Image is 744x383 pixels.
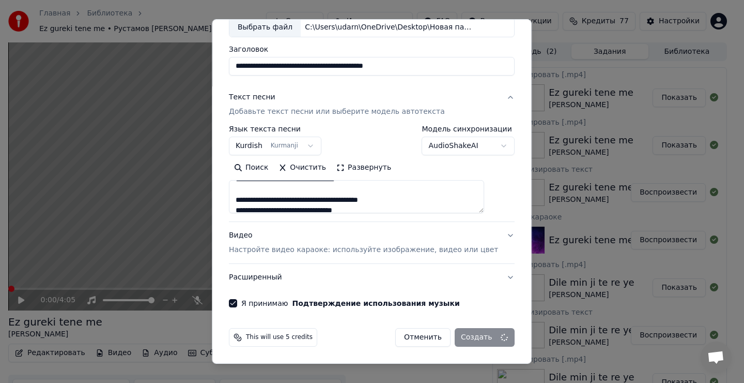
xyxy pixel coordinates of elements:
[229,222,515,263] button: ВидеоНастройте видео караоке: используйте изображение, видео или цвет
[395,328,451,347] button: Отменить
[241,300,460,307] label: Я принимаю
[229,84,515,125] button: Текст песниДобавьте текст песни или выберите модель автотекста
[229,92,275,102] div: Текст песни
[229,125,515,222] div: Текст песниДобавьте текст песни или выберите модель автотекста
[229,264,515,291] button: Расширенный
[229,125,321,132] label: Язык текста песни
[229,107,445,117] p: Добавьте текст песни или выберите модель автотекста
[246,333,313,342] span: This will use 5 credits
[229,159,273,176] button: Поиск
[229,18,301,37] div: Выбрать файл
[331,159,396,176] button: Развернуть
[229,245,498,255] p: Настройте видео караоке: используйте изображение, видео или цвет
[274,159,332,176] button: Очистить
[229,46,515,53] label: Заголовок
[292,300,460,307] button: Я принимаю
[422,125,515,132] label: Модель синхронизации
[229,230,498,255] div: Видео
[301,22,476,33] div: C:\Users\udarn\OneDrive\Desktop\Новая папка\Новая папка (3)\Ez gureki tene me.Автор.[PERSON_NAME]...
